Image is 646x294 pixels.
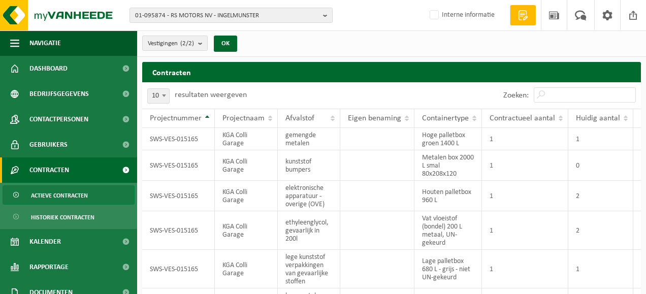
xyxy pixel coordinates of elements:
[414,128,482,150] td: Hoge palletbox groen 1400 L
[142,62,641,82] h2: Contracten
[278,250,340,288] td: lege kunststof verpakkingen van gevaarlijke stoffen
[215,211,278,250] td: KGA Colli Garage
[285,114,314,122] span: Afvalstof
[142,128,215,150] td: SWS-VES-015165
[147,88,170,104] span: 10
[29,30,61,56] span: Navigatie
[3,207,135,226] a: Historiek contracten
[482,150,568,181] td: 1
[148,36,194,51] span: Vestigingen
[31,208,94,227] span: Historiek contracten
[142,211,215,250] td: SWS-VES-015165
[503,91,529,100] label: Zoeken:
[215,250,278,288] td: KGA Colli Garage
[150,114,202,122] span: Projectnummer
[215,181,278,211] td: KGA Colli Garage
[29,229,61,254] span: Kalender
[142,150,215,181] td: SWS-VES-015165
[490,114,555,122] span: Contractueel aantal
[215,128,278,150] td: KGA Colli Garage
[414,211,482,250] td: Vat vloeistof (bondel) 200 L metaal, UN-gekeurd
[482,181,568,211] td: 1
[3,185,135,205] a: Actieve contracten
[482,128,568,150] td: 1
[414,181,482,211] td: Houten palletbox 960 L
[414,250,482,288] td: Lage palletbox 680 L - grijs - niet UN-gekeurd
[428,8,495,23] label: Interne informatie
[576,114,620,122] span: Huidig aantal
[278,150,340,181] td: kunststof bumpers
[278,128,340,150] td: gemengde metalen
[29,254,69,280] span: Rapportage
[175,91,247,99] label: resultaten weergeven
[278,211,340,250] td: ethyleenglycol, gevaarlijk in 200l
[29,157,69,183] span: Contracten
[422,114,469,122] span: Containertype
[31,186,88,205] span: Actieve contracten
[568,150,633,181] td: 0
[180,40,194,47] count: (2/2)
[148,89,169,103] span: 10
[278,181,340,211] td: elektronische apparatuur - overige (OVE)
[348,114,401,122] span: Eigen benaming
[568,250,633,288] td: 1
[29,107,88,132] span: Contactpersonen
[482,250,568,288] td: 1
[222,114,265,122] span: Projectnaam
[29,81,89,107] span: Bedrijfsgegevens
[214,36,237,52] button: OK
[568,128,633,150] td: 1
[142,250,215,288] td: SWS-VES-015165
[568,211,633,250] td: 2
[482,211,568,250] td: 1
[29,56,68,81] span: Dashboard
[142,181,215,211] td: SWS-VES-015165
[414,150,482,181] td: Metalen box 2000 L smal 80x208x120
[142,36,208,51] button: Vestigingen(2/2)
[130,8,333,23] button: 01-095874 - RS MOTORS NV - INGELMUNSTER
[29,132,68,157] span: Gebruikers
[135,8,319,23] span: 01-095874 - RS MOTORS NV - INGELMUNSTER
[215,150,278,181] td: KGA Colli Garage
[568,181,633,211] td: 2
